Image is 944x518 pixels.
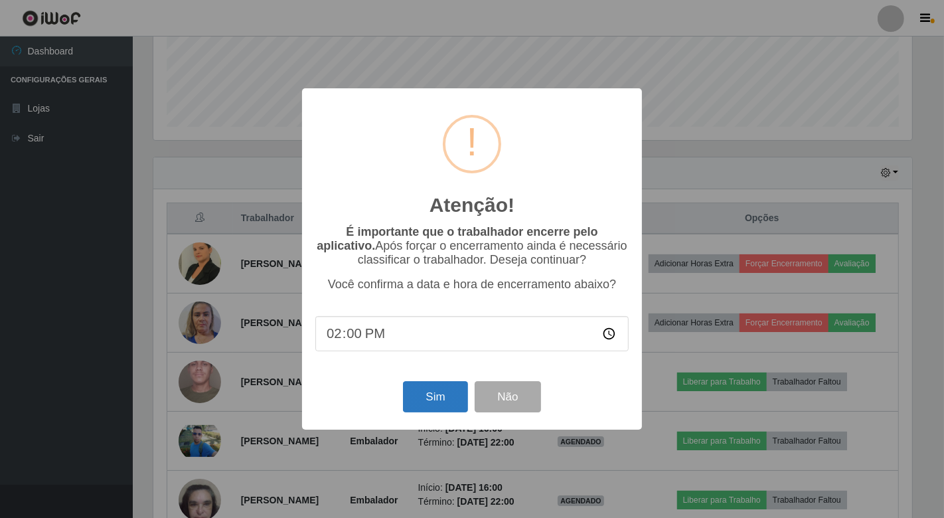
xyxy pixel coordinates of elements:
[475,381,540,412] button: Não
[315,278,629,292] p: Você confirma a data e hora de encerramento abaixo?
[403,381,467,412] button: Sim
[317,225,597,252] b: É importante que o trabalhador encerre pelo aplicativo.
[430,193,514,217] h2: Atenção!
[315,225,629,267] p: Após forçar o encerramento ainda é necessário classificar o trabalhador. Deseja continuar?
